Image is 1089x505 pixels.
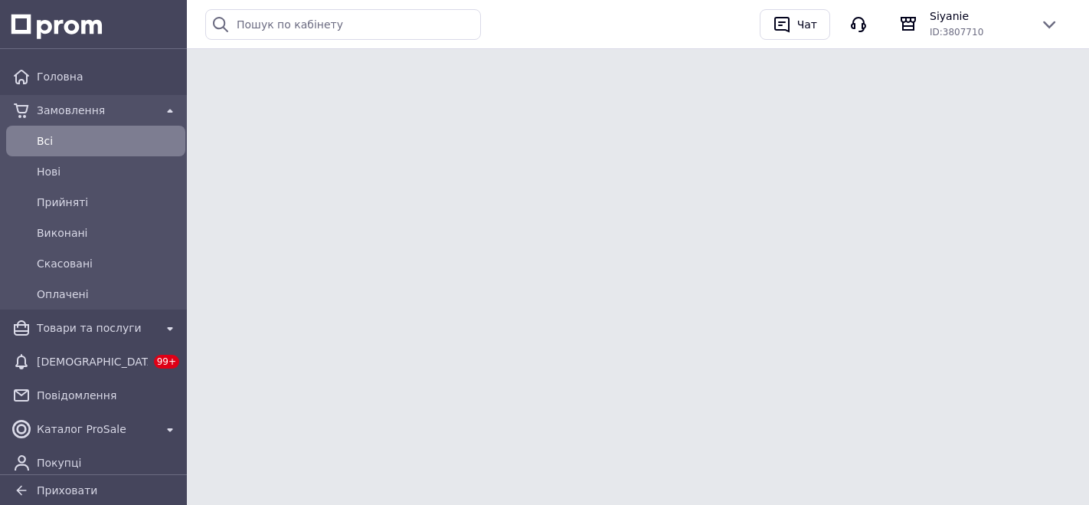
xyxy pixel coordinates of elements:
[37,287,179,302] span: Оплачені
[37,195,179,210] span: Прийняті
[760,9,830,40] button: Чат
[794,13,820,36] div: Чат
[930,8,1028,24] span: Siyanie
[205,9,481,40] input: Пошук по кабінету
[37,320,155,336] span: Товари та послуги
[930,27,983,38] span: ID: 3807710
[37,69,179,84] span: Головна
[37,164,179,179] span: Нові
[37,256,179,271] span: Скасовані
[37,354,148,369] span: [DEMOGRAPHIC_DATA]
[37,421,155,437] span: Каталог ProSale
[37,455,179,471] span: Покупці
[37,225,179,241] span: Виконані
[37,388,179,403] span: Повідомлення
[154,355,179,369] span: 99+
[37,484,97,497] span: Приховати
[37,133,179,149] span: Всi
[37,103,155,118] span: Замовлення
